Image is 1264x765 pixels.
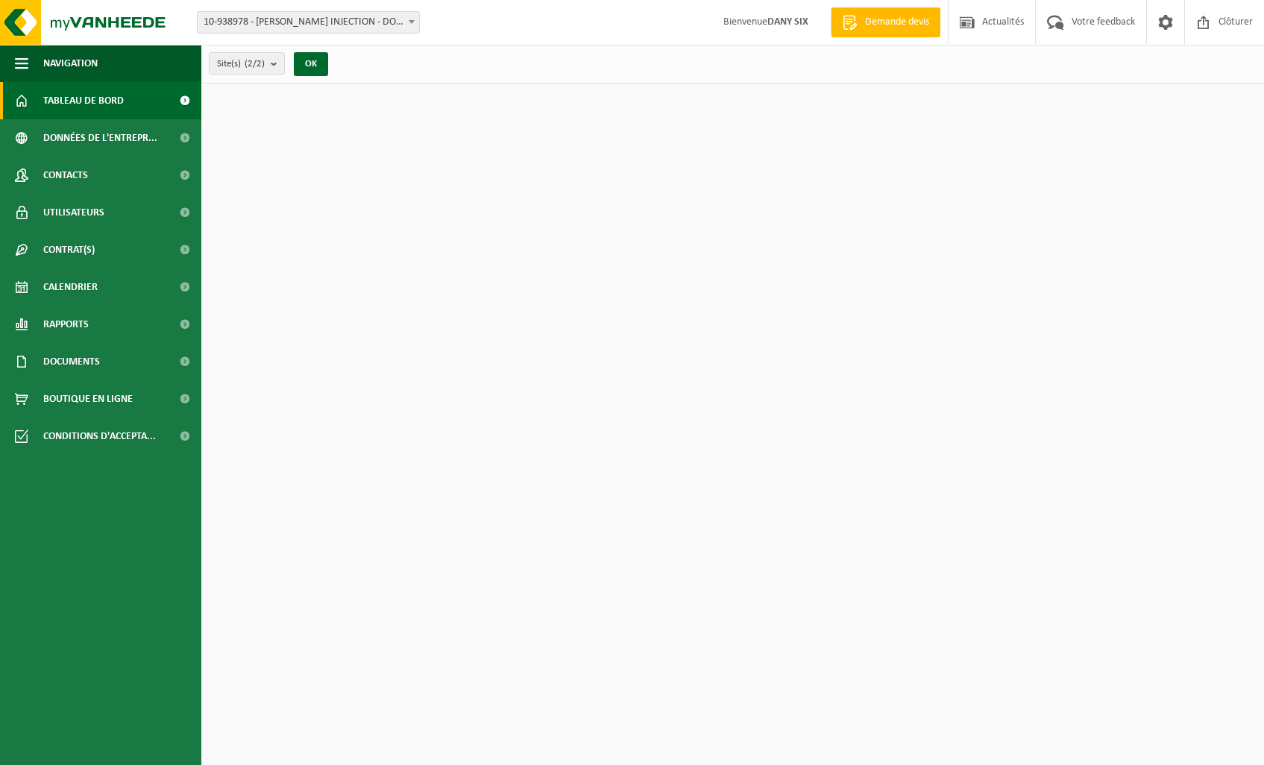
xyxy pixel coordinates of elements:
span: Contrat(s) [43,231,95,268]
span: Données de l'entrepr... [43,119,157,157]
span: Tableau de bord [43,82,124,119]
span: 10-938978 - SN GALLEZ INJECTION - DOUVRIN [197,11,420,34]
span: Utilisateurs [43,194,104,231]
button: OK [294,52,328,76]
span: Rapports [43,306,89,343]
span: Site(s) [217,53,265,75]
span: Navigation [43,45,98,82]
a: Demande devis [831,7,940,37]
count: (2/2) [245,59,265,69]
span: Demande devis [861,15,933,30]
span: Boutique en ligne [43,380,133,418]
span: Calendrier [43,268,98,306]
span: Conditions d'accepta... [43,418,156,455]
span: Contacts [43,157,88,194]
strong: DANY SIX [767,16,808,28]
iframe: chat widget [7,732,249,765]
span: 10-938978 - SN GALLEZ INJECTION - DOUVRIN [198,12,419,33]
button: Site(s)(2/2) [209,52,285,75]
span: Documents [43,343,100,380]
